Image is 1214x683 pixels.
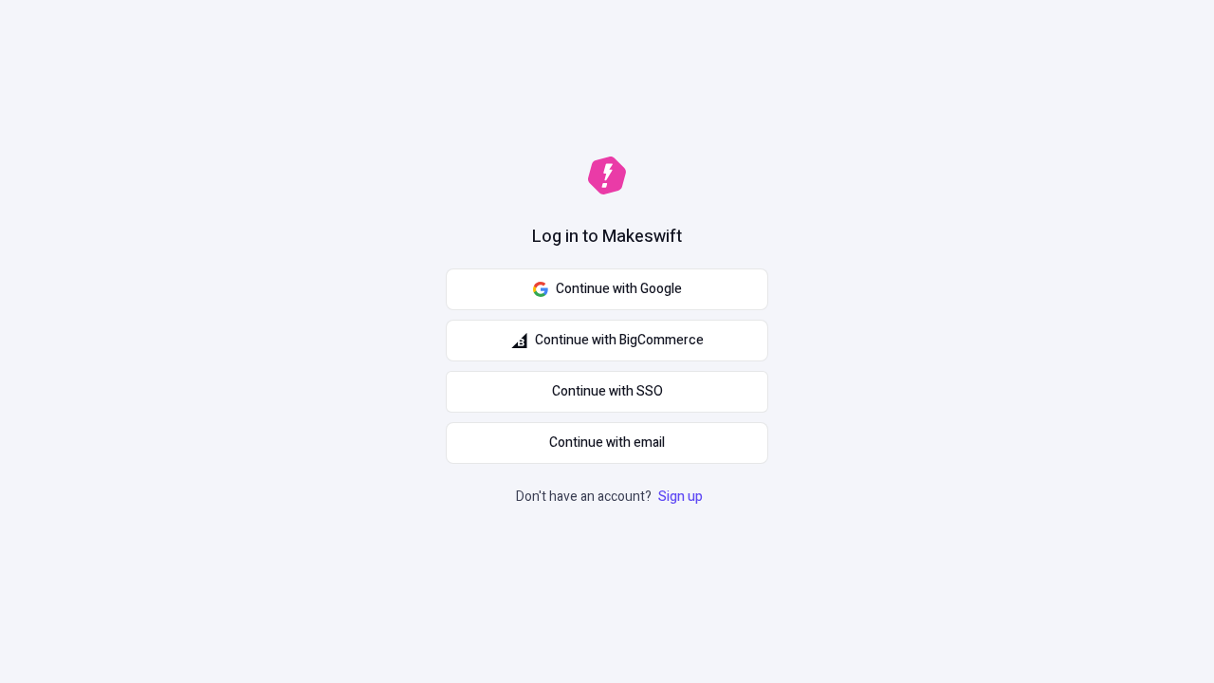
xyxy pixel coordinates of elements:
button: Continue with BigCommerce [446,320,768,361]
span: Continue with Google [556,279,682,300]
button: Continue with Google [446,268,768,310]
span: Continue with BigCommerce [535,330,704,351]
button: Continue with email [446,422,768,464]
span: Continue with email [549,433,665,453]
p: Don't have an account? [516,487,707,508]
a: Continue with SSO [446,371,768,413]
h1: Log in to Makeswift [532,225,682,249]
a: Sign up [654,487,707,507]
